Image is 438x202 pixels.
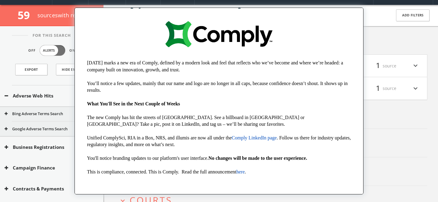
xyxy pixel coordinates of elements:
[360,83,396,94] div: source
[373,60,383,71] span: 1
[5,126,92,132] button: Google Adverse Terms Search
[69,48,75,53] span: On
[87,156,208,161] span: You'll notice branding updates to our platform's user interface.
[5,164,83,171] button: Campaign Finance
[360,61,396,71] div: source
[245,169,246,174] span: .
[87,169,236,174] span: This is compliance, connected. This is Comply. Read the full announcement
[5,144,83,151] button: Business Registrations
[412,83,419,94] i: expand_more
[87,114,351,128] p: The new Comply has hit the streets of [GEOGRAPHIC_DATA]. See a billboard in [GEOGRAPHIC_DATA] or ...
[373,83,383,94] span: 1
[232,135,277,140] a: Comply LinkedIn page
[87,101,180,106] strong: What You'll See in the Next Couple of Weeks
[208,156,307,161] strong: No changes will be made to the user experience.
[5,92,83,99] button: Adverse Web Hits
[87,80,351,94] p: You’ll notice a few updates, mainly that our name and logo are no longer in all caps, because con...
[412,61,419,71] i: expand_more
[15,64,47,75] a: Export
[56,64,88,75] button: Hide Empty
[28,48,36,53] span: Off
[5,185,92,192] button: Contracts & Payments
[37,12,89,19] span: source s with results
[87,60,351,73] p: [DATE] marks a new era of Comply, defined by a modern look and feel that reflects who we’ve becom...
[18,8,35,22] span: 59
[28,33,75,39] span: For This Search
[5,111,85,117] button: Bing Adverse Terms Search
[396,9,429,21] button: Add Filters
[87,135,232,140] span: Unified ComplySci, RIA in a Box, NRS, and illumis are now all under the
[236,169,245,174] a: here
